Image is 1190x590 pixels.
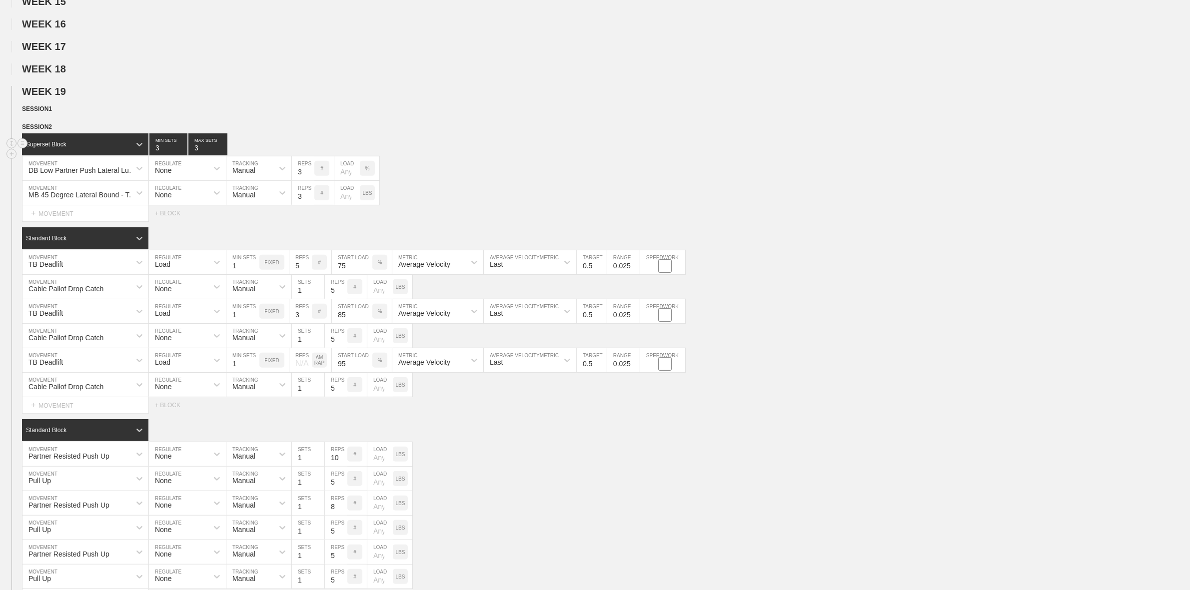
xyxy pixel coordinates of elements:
[353,284,356,290] p: #
[155,550,171,558] div: None
[367,565,393,589] input: Any
[378,260,382,265] p: %
[28,260,63,268] div: TB Deadlift
[353,382,356,388] p: #
[232,383,255,391] div: Manual
[28,477,51,485] div: Pull Up
[398,309,450,317] div: Average Velocity
[28,358,63,366] div: TB Deadlift
[22,397,149,414] div: MOVEMENT
[155,402,190,409] div: + BLOCK
[232,191,255,199] div: Manual
[264,260,279,265] p: FIXED
[232,166,255,174] div: Manual
[28,285,103,293] div: Cable Pallof Drop Catch
[318,260,321,265] p: #
[396,501,405,506] p: LBS
[28,334,103,342] div: Cable Pallof Drop Catch
[28,309,63,317] div: TB Deadlift
[264,358,279,363] p: FIXED
[188,133,227,155] input: None
[367,516,393,540] input: Any
[320,166,323,171] p: #
[367,540,393,564] input: Any
[22,205,149,222] div: MOVEMENT
[22,86,66,97] span: WEEK 19
[28,383,103,391] div: Cable Pallof Drop Catch
[490,358,503,366] div: Last
[232,334,255,342] div: Manual
[398,358,450,366] div: Average Velocity
[378,358,382,363] p: %
[28,501,109,509] div: Partner Resisted Push Up
[353,525,356,531] p: #
[398,260,450,268] div: Average Velocity
[312,355,327,366] p: AM RAP
[155,501,171,509] div: None
[353,476,356,482] p: #
[155,383,171,391] div: None
[396,382,405,388] p: LBS
[396,476,405,482] p: LBS
[155,526,171,534] div: None
[396,550,405,555] p: LBS
[353,501,356,506] p: #
[353,574,356,580] p: #
[155,285,171,293] div: None
[289,352,312,368] div: N/A
[334,181,360,205] input: Any
[26,427,66,434] div: Standard Block
[28,166,137,174] div: DB Low Partner Push Lateral Lunge
[28,550,109,558] div: Partner Resisted Push Up
[232,477,255,485] div: Manual
[490,260,503,268] div: Last
[367,275,393,299] input: Any
[318,309,321,314] p: #
[22,41,66,52] span: WEEK 17
[363,190,372,196] p: LBS
[232,501,255,509] div: Manual
[332,299,372,323] input: Any
[396,525,405,531] p: LBS
[378,309,382,314] p: %
[155,166,171,174] div: None
[264,309,279,314] p: FIXED
[1140,542,1190,590] iframe: Chat Widget
[232,575,255,583] div: Manual
[155,575,171,583] div: None
[155,452,171,460] div: None
[353,550,356,555] p: #
[22,123,52,130] span: SESSION 2
[28,191,137,199] div: MB 45 Degree Lateral Bound - Toe Touch
[332,348,372,372] input: Any
[232,285,255,293] div: Manual
[155,477,171,485] div: None
[320,190,323,196] p: #
[155,309,170,317] div: Load
[155,358,170,366] div: Load
[396,574,405,580] p: LBS
[396,333,405,339] p: LBS
[367,373,393,397] input: Any
[22,18,66,29] span: WEEK 16
[353,333,356,339] p: #
[232,526,255,534] div: Manual
[31,209,35,217] span: +
[365,166,370,171] p: %
[367,467,393,491] input: Any
[155,191,171,199] div: None
[26,141,66,148] div: Superset Block
[28,575,51,583] div: Pull Up
[31,401,35,409] span: +
[155,210,190,217] div: + BLOCK
[353,452,356,457] p: #
[22,105,52,112] span: SESSION 1
[367,324,393,348] input: Any
[332,250,372,274] input: Any
[26,235,66,242] div: Standard Block
[28,452,109,460] div: Partner Resisted Push Up
[396,452,405,457] p: LBS
[22,63,66,74] span: WEEK 18
[155,334,171,342] div: None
